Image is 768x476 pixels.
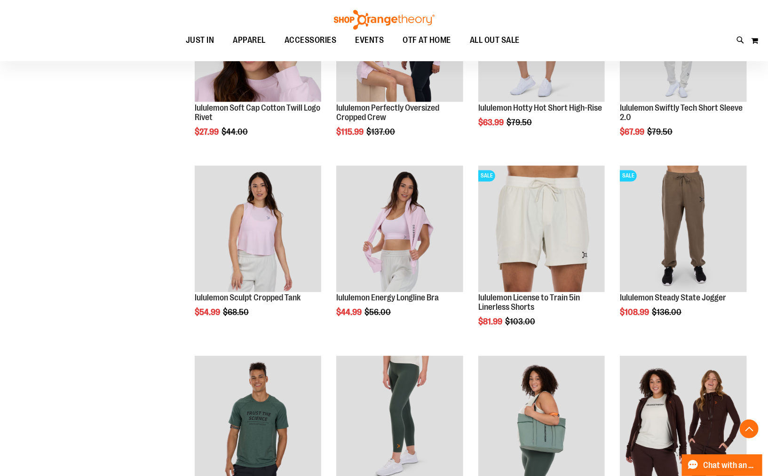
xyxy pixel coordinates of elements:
[222,127,249,137] span: $44.00
[366,127,396,137] span: $137.00
[478,293,580,312] a: lululemon License to Train 5in Linerless Shorts
[474,161,610,351] div: product
[505,317,537,327] span: $103.00
[620,170,637,182] span: SALE
[647,127,674,137] span: $79.50
[403,30,451,51] span: OTF AT HOME
[233,30,266,51] span: APPAREL
[285,30,337,51] span: ACCESSORIES
[478,118,505,127] span: $63.99
[470,30,520,51] span: ALL OUT SALE
[478,170,495,182] span: SALE
[652,308,683,317] span: $136.00
[620,166,746,292] img: lululemon Steady State Jogger
[195,103,320,122] a: lululemon Soft Cap Cotton Twill Logo Rivet
[356,30,384,51] span: EVENTS
[336,293,439,303] a: lululemon Energy Longline Bra
[620,103,743,122] a: lululemon Swiftly Tech Short Sleeve 2.0
[478,317,504,327] span: $81.99
[620,293,726,303] a: lululemon Steady State Jogger
[478,103,602,113] a: lululemon Hotty Hot Short High-Rise
[333,10,436,30] img: Shop Orangetheory
[186,30,214,51] span: JUST IN
[336,308,363,317] span: $44.99
[195,127,220,137] span: $27.99
[195,166,321,294] a: lululemon Sculpt Cropped Tank
[336,103,439,122] a: lululemon Perfectly Oversized Cropped Crew
[223,308,250,317] span: $68.50
[620,308,650,317] span: $108.99
[704,461,757,470] span: Chat with an Expert
[336,127,365,137] span: $115.99
[336,166,463,294] a: lululemon Energy Longline Bra
[195,293,301,303] a: lululemon Sculpt Cropped Tank
[190,161,326,341] div: product
[478,166,605,292] img: lululemon License to Train 5in Linerless Shorts
[615,161,751,341] div: product
[620,166,746,294] a: lululemon Steady State JoggerSALE
[364,308,392,317] span: $56.00
[507,118,533,127] span: $79.50
[332,161,467,341] div: product
[682,454,763,476] button: Chat with an Expert
[620,127,646,137] span: $67.99
[195,166,321,292] img: lululemon Sculpt Cropped Tank
[478,166,605,294] a: lululemon License to Train 5in Linerless ShortsSALE
[336,166,463,292] img: lululemon Energy Longline Bra
[740,420,759,438] button: Back To Top
[195,308,222,317] span: $54.99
